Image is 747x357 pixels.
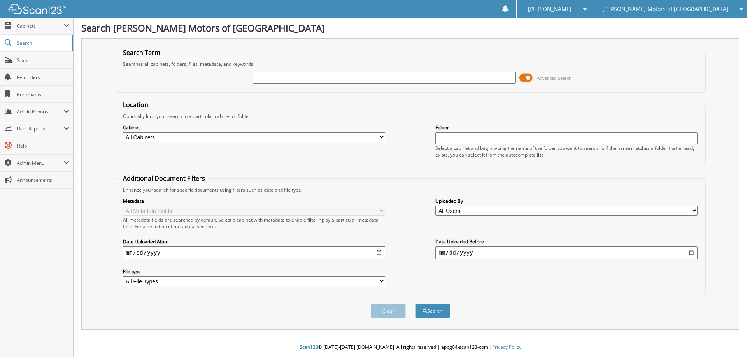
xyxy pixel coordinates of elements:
input: start [123,246,385,259]
label: Folder [435,124,698,131]
span: User Reports [17,125,64,132]
div: Select a cabinet and begin typing the name of the folder you want to search in. If the name match... [435,145,698,158]
label: Uploaded By [435,198,698,204]
span: Help [17,142,69,149]
button: Search [415,304,450,318]
img: scan123-logo-white.svg [8,4,66,14]
span: Search [17,40,68,46]
span: [PERSON_NAME] Motors of [GEOGRAPHIC_DATA] [602,7,728,11]
legend: Location [119,100,152,109]
div: © [DATE]-[DATE] [DOMAIN_NAME]. All rights reserved | appg04-scan123-com | [74,338,747,357]
span: Cabinets [17,23,64,29]
a: Privacy Policy [492,344,521,350]
label: Date Uploaded After [123,238,385,245]
label: Date Uploaded Before [435,238,698,245]
div: Optionally limit your search to a particular cabinet or folder [119,113,702,120]
button: Clear [371,304,406,318]
span: Scan123 [300,344,318,350]
div: All metadata fields are searched by default. Select a cabinet with metadata to enable filtering b... [123,216,385,230]
span: [PERSON_NAME] [528,7,572,11]
span: Advanced Search [537,75,572,81]
input: end [435,246,698,259]
span: Admin Reports [17,108,64,115]
span: Bookmarks [17,91,69,98]
label: Metadata [123,198,385,204]
span: Reminders [17,74,69,81]
span: Admin Menu [17,160,64,166]
h1: Search [PERSON_NAME] Motors of [GEOGRAPHIC_DATA] [81,21,739,34]
span: Scan [17,57,69,63]
label: File type [123,268,385,275]
legend: Search Term [119,48,164,57]
div: Searches all cabinets, folders, files, metadata, and keywords [119,61,702,67]
span: Announcements [17,177,69,183]
div: Enhance your search for specific documents using filters such as date and file type. [119,186,702,193]
a: here [205,223,215,230]
label: Cabinet [123,124,385,131]
legend: Additional Document Filters [119,174,209,183]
